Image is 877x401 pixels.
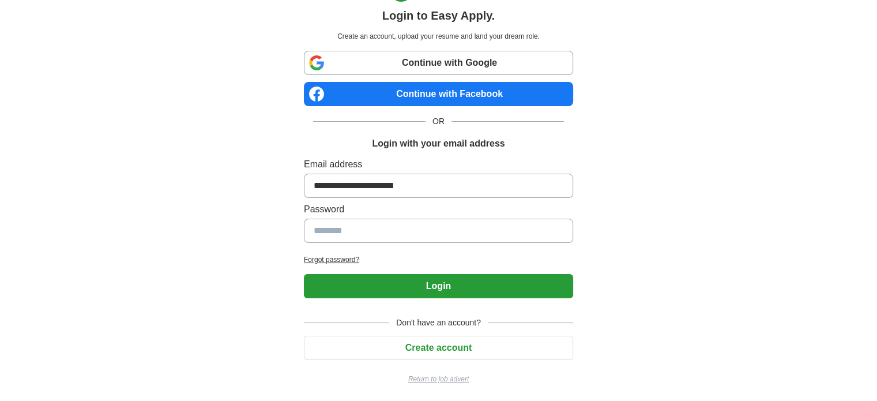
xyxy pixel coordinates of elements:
a: Forgot password? [304,254,573,265]
a: Return to job advert [304,374,573,384]
span: Don't have an account? [389,317,488,329]
span: OR [426,115,451,128]
h1: Login with your email address [372,137,505,151]
a: Continue with Facebook [304,82,573,106]
a: Continue with Google [304,51,573,75]
label: Password [304,203,573,216]
a: Create account [304,343,573,353]
label: Email address [304,158,573,171]
h1: Login to Easy Apply. [382,7,495,24]
button: Login [304,274,573,298]
p: Create an account, upload your resume and land your dream role. [306,31,571,42]
button: Create account [304,336,573,360]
